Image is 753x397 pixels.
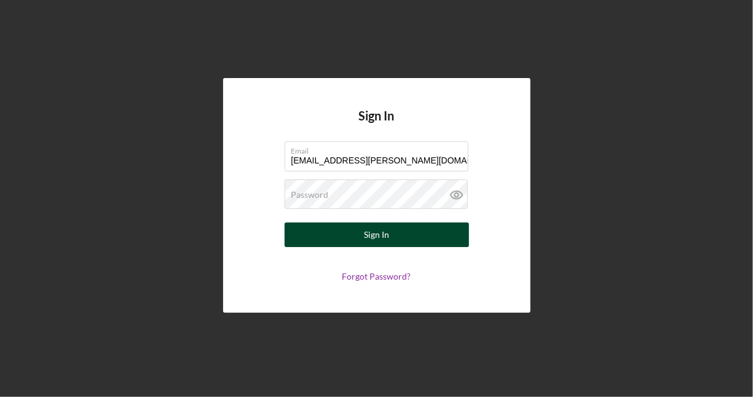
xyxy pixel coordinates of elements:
button: Sign In [285,222,469,247]
div: Sign In [364,222,389,247]
h4: Sign In [359,109,395,141]
a: Forgot Password? [342,271,411,281]
label: Password [291,190,329,200]
label: Email [291,142,468,155]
